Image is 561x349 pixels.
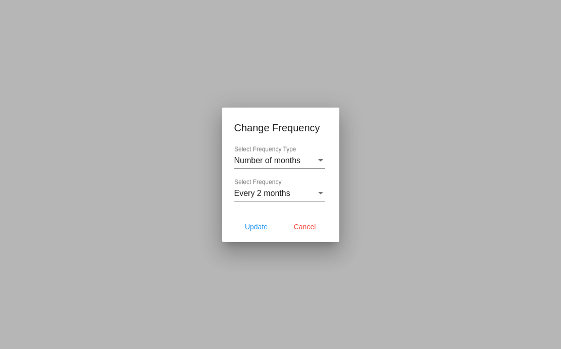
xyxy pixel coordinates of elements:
h1: Change Frequency [234,120,327,136]
mat-select: Select Frequency [234,189,325,198]
span: Cancel [294,223,316,231]
button: Cancel [283,218,327,236]
span: Number of months [234,156,301,165]
button: Update [234,218,279,236]
mat-select: Select Frequency Type [234,156,325,165]
span: Update [245,223,268,231]
span: Every 2 months [234,189,290,197]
